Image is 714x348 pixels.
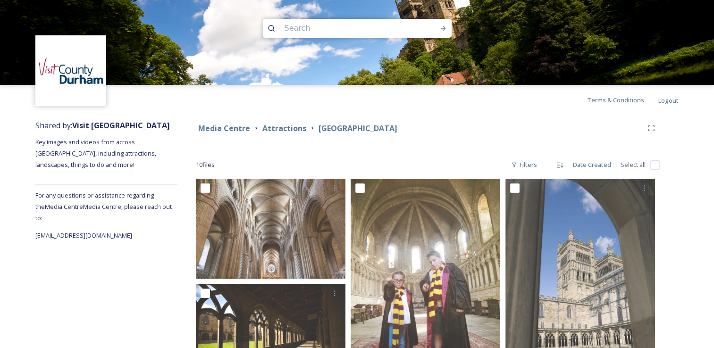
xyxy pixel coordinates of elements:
[262,123,306,133] strong: Attractions
[587,96,644,104] span: Terms & Conditions
[621,160,646,169] span: Select all
[35,231,132,240] span: [EMAIL_ADDRESS][DOMAIN_NAME]
[72,120,170,131] strong: Visit [GEOGRAPHIC_DATA]
[280,18,409,39] input: Search
[196,160,215,169] span: 10 file s
[35,120,170,131] span: Shared by:
[196,179,345,278] img: Durham City SAN (21).jpg
[506,156,542,174] div: Filters
[198,123,250,133] strong: Media Centre
[37,37,105,105] img: 1680077135441.jpeg
[568,156,616,174] div: Date Created
[319,123,397,133] strong: [GEOGRAPHIC_DATA]
[35,191,172,222] span: For any questions or assistance regarding the Media Centre Media Centre, please reach out to:
[587,94,658,106] a: Terms & Conditions
[35,138,158,169] span: Key images and videos from across [GEOGRAPHIC_DATA], including attractions, landscapes, things to...
[658,96,679,105] span: Logout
